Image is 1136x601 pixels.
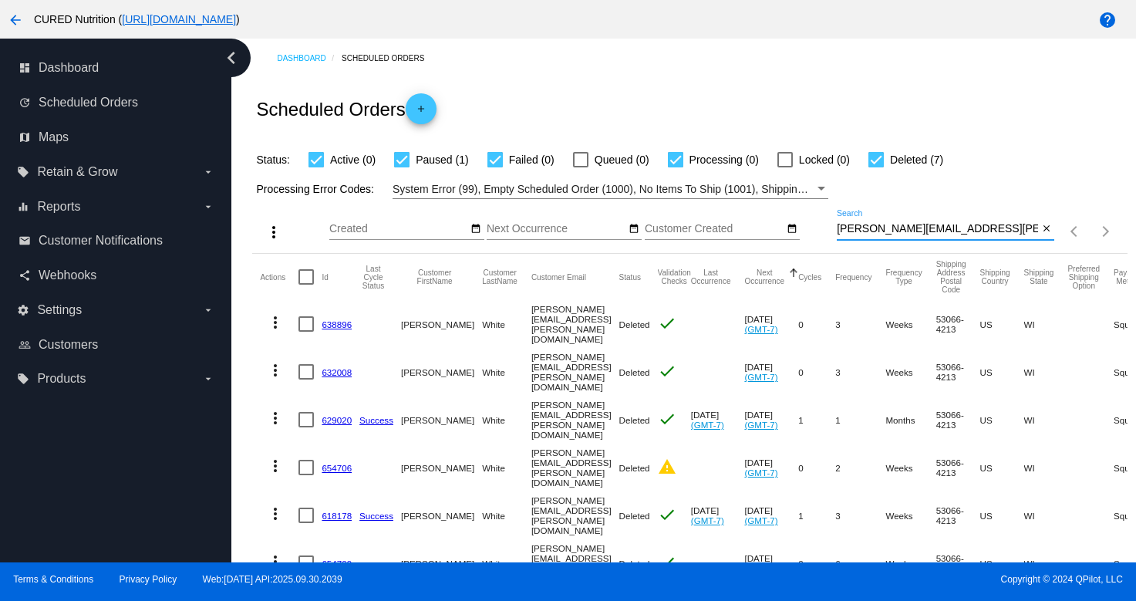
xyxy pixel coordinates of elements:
[787,223,797,235] mat-icon: date_range
[744,491,798,539] mat-cell: [DATE]
[835,396,885,444] mat-cell: 1
[266,361,285,380] mat-icon: more_vert
[19,263,214,288] a: share Webhooks
[835,348,885,396] mat-cell: 3
[39,96,138,110] span: Scheduled Orders
[744,372,777,382] a: (GMT-7)
[256,183,374,195] span: Processing Error Codes:
[1041,223,1052,235] mat-icon: close
[266,552,285,571] mat-icon: more_vert
[13,574,93,585] a: Terms & Conditions
[39,130,69,144] span: Maps
[531,539,619,587] mat-cell: [PERSON_NAME][EMAIL_ADDRESS][PERSON_NAME][DOMAIN_NAME]
[401,268,468,285] button: Change sorting for CustomerFirstName
[322,272,328,282] button: Change sorting for Id
[1098,11,1117,29] mat-icon: help
[885,348,935,396] mat-cell: Weeks
[266,457,285,475] mat-icon: more_vert
[885,300,935,348] mat-cell: Weeks
[1090,216,1121,247] button: Next page
[359,415,393,425] a: Success
[936,300,980,348] mat-cell: 53066-4213
[39,234,163,248] span: Customer Notifications
[37,165,117,179] span: Retain & Grow
[330,150,376,169] span: Active (0)
[19,96,31,109] i: update
[835,300,885,348] mat-cell: 3
[256,93,436,124] h2: Scheduled Orders
[393,180,828,199] mat-select: Filter by Processing Error Codes
[1024,491,1068,539] mat-cell: WI
[487,223,625,235] input: Next Occurrence
[619,272,641,282] button: Change sorting for Status
[19,56,214,80] a: dashboard Dashboard
[17,166,29,178] i: local_offer
[265,223,283,241] mat-icon: more_vert
[531,300,619,348] mat-cell: [PERSON_NAME][EMAIL_ADDRESS][PERSON_NAME][DOMAIN_NAME]
[744,539,798,587] mat-cell: [DATE]
[691,515,724,525] a: (GMT-7)
[619,367,650,377] span: Deleted
[39,338,98,352] span: Customers
[744,300,798,348] mat-cell: [DATE]
[322,367,352,377] a: 632008
[595,150,649,169] span: Queued (0)
[219,46,244,70] i: chevron_left
[629,223,639,235] mat-icon: date_range
[619,559,650,569] span: Deleted
[658,362,676,380] mat-icon: check
[482,539,531,587] mat-cell: White
[744,348,798,396] mat-cell: [DATE]
[19,235,31,247] i: email
[798,348,835,396] mat-cell: 0
[122,13,236,25] a: [URL][DOMAIN_NAME]
[19,62,31,74] i: dashboard
[202,304,214,316] i: arrow_drop_down
[256,154,290,166] span: Status:
[744,444,798,491] mat-cell: [DATE]
[322,559,352,569] a: 654709
[1024,444,1068,491] mat-cell: WI
[412,103,430,122] mat-icon: add
[1060,216,1090,247] button: Previous page
[120,574,177,585] a: Privacy Policy
[798,396,835,444] mat-cell: 1
[202,201,214,213] i: arrow_drop_down
[19,339,31,351] i: people_outline
[17,304,29,316] i: settings
[980,348,1024,396] mat-cell: US
[401,300,482,348] mat-cell: [PERSON_NAME]
[936,348,980,396] mat-cell: 53066-4213
[531,444,619,491] mat-cell: [PERSON_NAME][EMAIL_ADDRESS][PERSON_NAME][DOMAIN_NAME]
[980,444,1024,491] mat-cell: US
[359,265,387,290] button: Change sorting for LastProcessingCycleId
[835,444,885,491] mat-cell: 2
[658,254,691,300] mat-header-cell: Validation Checks
[260,254,298,300] mat-header-cell: Actions
[322,319,352,329] a: 638896
[37,372,86,386] span: Products
[266,505,285,523] mat-icon: more_vert
[798,539,835,587] mat-cell: 0
[1024,396,1068,444] mat-cell: WI
[322,463,352,473] a: 654706
[835,539,885,587] mat-cell: 6
[203,574,342,585] a: Web:[DATE] API:2025.09.30.2039
[980,300,1024,348] mat-cell: US
[19,125,214,150] a: map Maps
[34,13,240,25] span: CURED Nutrition ( )
[202,166,214,178] i: arrow_drop_down
[936,491,980,539] mat-cell: 53066-4213
[799,150,850,169] span: Locked (0)
[798,444,835,491] mat-cell: 0
[401,539,482,587] mat-cell: [PERSON_NAME]
[744,515,777,525] a: (GMT-7)
[266,409,285,427] mat-icon: more_vert
[1024,300,1068,348] mat-cell: WI
[936,444,980,491] mat-cell: 53066-4213
[329,223,468,235] input: Created
[658,458,676,476] mat-icon: warning
[277,46,342,70] a: Dashboard
[658,505,676,524] mat-icon: check
[936,539,980,587] mat-cell: 53066-4213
